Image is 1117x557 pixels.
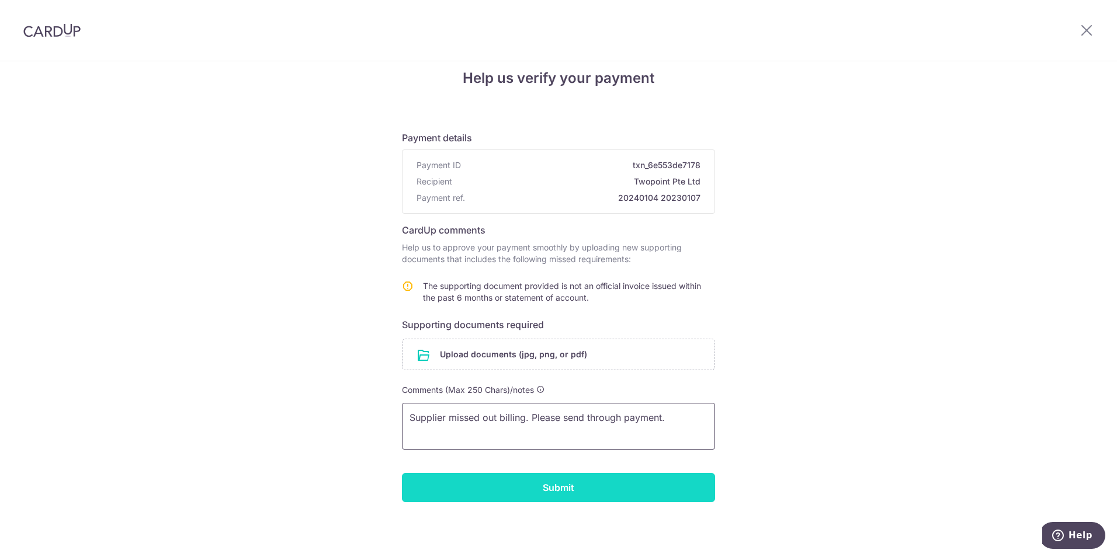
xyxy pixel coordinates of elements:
span: Twopoint Pte Ltd [457,176,700,187]
span: Recipient [417,176,452,187]
span: Comments (Max 250 Chars)/notes [402,385,534,395]
div: Upload documents (jpg, png, or pdf) [402,339,715,370]
span: 20240104 20230107 [470,192,700,204]
h6: CardUp comments [402,223,715,237]
span: txn_6e553de7178 [466,159,700,171]
p: Help us to approve your payment smoothly by uploading new supporting documents that includes the ... [402,242,715,265]
h6: Payment details [402,131,715,145]
span: Payment ref. [417,192,465,204]
h6: Supporting documents required [402,318,715,332]
img: CardUp [23,23,81,37]
input: Submit [402,473,715,502]
span: The supporting document provided is not an official invoice issued within the past 6 months or st... [423,281,701,302]
h4: Help us verify your payment [402,68,715,89]
iframe: Opens a widget where you can find more information [1042,522,1105,551]
span: Payment ID [417,159,461,171]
